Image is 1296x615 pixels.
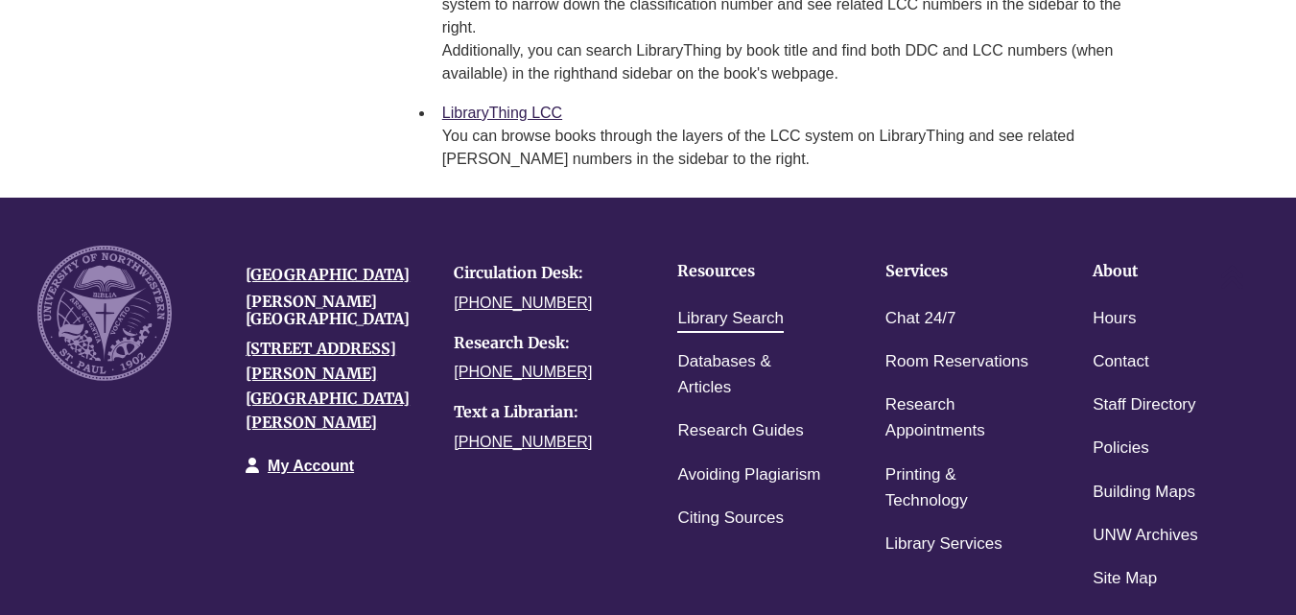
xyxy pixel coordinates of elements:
a: [STREET_ADDRESS][PERSON_NAME][GEOGRAPHIC_DATA][PERSON_NAME] [246,339,410,432]
h4: Text a Librarian: [454,404,633,421]
a: Policies [1093,435,1149,462]
a: My Account [268,458,354,474]
a: Building Maps [1093,479,1195,507]
a: LibraryThing LCC [442,105,562,121]
a: [PHONE_NUMBER] [454,364,592,380]
a: UNW Archives [1093,522,1198,550]
div: You can browse books through the layers of the LCC system on LibraryThing and see related [PERSON... [442,125,1151,171]
a: Avoiding Plagiarism [677,461,820,489]
h4: About [1093,263,1240,280]
a: Citing Sources [677,505,784,532]
h4: Research Desk: [454,335,633,352]
a: Research Guides [677,417,803,445]
a: [GEOGRAPHIC_DATA] [246,265,410,284]
a: Contact [1093,348,1149,376]
h4: Circulation Desk: [454,265,633,282]
a: Hours [1093,305,1136,333]
a: Chat 24/7 [885,305,956,333]
a: Library Search [677,305,784,333]
a: Room Reservations [885,348,1028,376]
a: Research Appointments [885,391,1033,445]
a: [PHONE_NUMBER] [454,434,592,450]
a: [PHONE_NUMBER] [454,295,592,311]
h4: Services [885,263,1033,280]
img: UNW seal [37,246,172,380]
a: Printing & Technology [885,461,1033,515]
h4: Resources [677,263,825,280]
a: Databases & Articles [677,348,825,402]
a: Staff Directory [1093,391,1195,419]
a: Library Services [885,531,1002,558]
a: Site Map [1093,565,1157,593]
h4: [PERSON_NAME][GEOGRAPHIC_DATA] [246,294,425,327]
